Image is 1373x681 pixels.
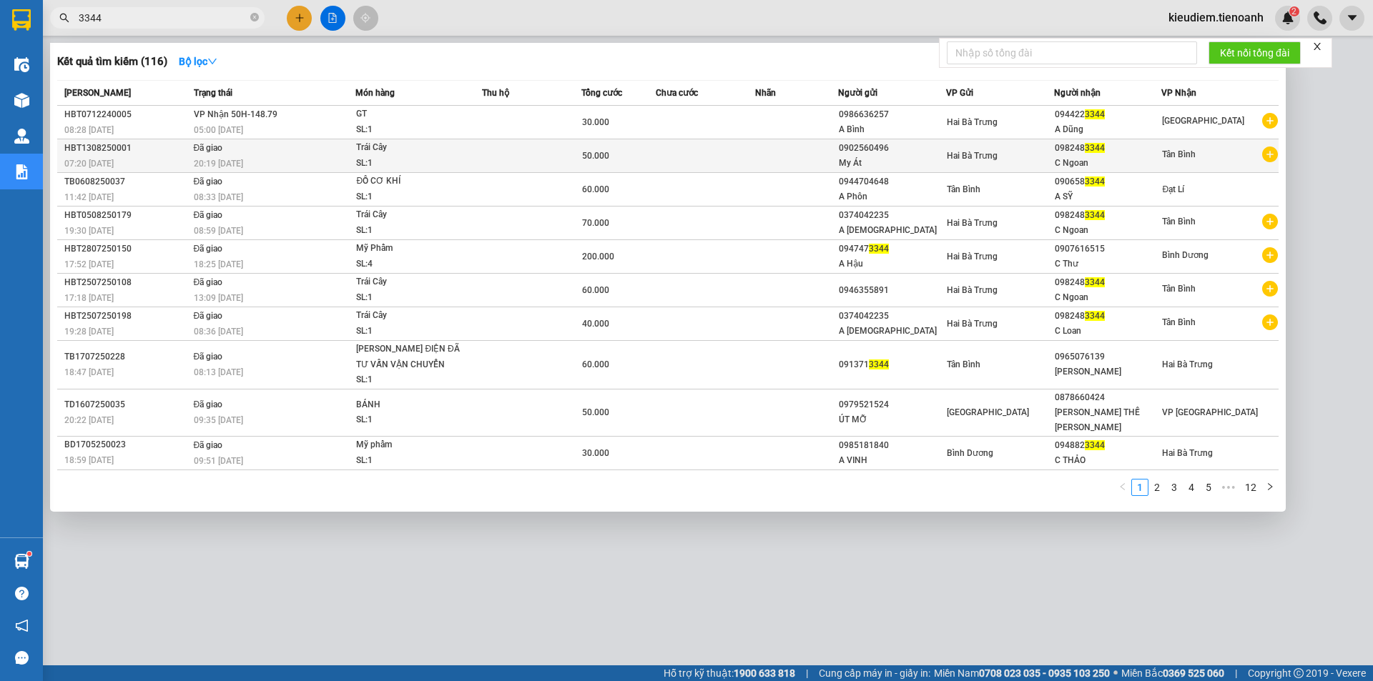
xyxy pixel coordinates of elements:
div: Trái Cây [356,274,463,290]
div: TB1707250228 [64,349,190,364]
div: Trái Cây [356,308,463,324]
div: 0902560496 [839,141,945,156]
li: 2 [1148,479,1166,496]
span: 50.000 [582,151,609,161]
div: 0878660424 [1055,390,1161,405]
span: 60.000 [582,184,609,194]
span: 3344 [869,359,889,369]
span: down [207,56,217,66]
span: ••• [1217,479,1240,496]
div: Mỹ Phẩm [356,241,463,257]
span: 3344 [1085,210,1105,220]
span: Hai Bà Trưng [947,319,998,329]
span: close-circle [250,11,259,25]
div: 098248 [1055,208,1161,223]
span: 3344 [1085,440,1105,450]
span: plus-circle [1262,247,1278,263]
a: 1 [1132,479,1148,495]
span: 40.000 [582,319,609,329]
span: 08:59 [DATE] [194,226,243,236]
a: 5 [1201,479,1216,495]
span: Người gửi [838,88,877,98]
span: Đã giao [194,177,223,187]
span: [PERSON_NAME] [64,88,131,98]
div: C Loan [1055,324,1161,339]
div: C Ngoan [1055,290,1161,305]
div: SL: 1 [356,324,463,339]
a: 3 [1166,479,1182,495]
span: Tân Bình [1162,284,1196,294]
div: C Thư [1055,257,1161,272]
span: Đã giao [194,244,223,254]
div: 0374042235 [839,208,945,223]
span: Tân Bình [1162,317,1196,327]
span: right [1266,482,1274,491]
span: Tân Bình [947,184,980,194]
div: 0965076139 [1055,349,1161,364]
div: [PERSON_NAME] ĐIỆN ĐÃ TƯ VẤN VẬN CHUYỂN [356,342,463,372]
h3: Kết quả tìm kiếm ( 116 ) [57,54,167,69]
span: message [15,651,29,665]
span: Đã giao [194,352,223,362]
span: plus-circle [1262,113,1278,129]
span: Hai Bà Trưng [947,117,998,127]
a: 12 [1241,479,1261,495]
img: warehouse-icon [14,129,29,144]
span: Tân Bình [1162,217,1196,227]
span: 05:00 [DATE] [194,125,243,135]
div: A VINH [839,453,945,468]
div: 0946355891 [839,283,945,298]
span: 18:25 [DATE] [194,259,243,269]
div: ĐỒ CƠ KHÍ [356,174,463,189]
div: SL: 1 [356,156,463,172]
div: My Át [839,156,945,171]
span: Tổng cước [581,88,622,98]
span: search [59,13,69,23]
li: Next Page [1261,479,1279,496]
span: Đã giao [194,440,223,450]
div: TB0608250037 [64,174,190,189]
span: 19:28 [DATE] [64,327,114,337]
span: Người nhận [1054,88,1101,98]
div: [PERSON_NAME] THẾ [PERSON_NAME] [1055,405,1161,435]
div: 091371 [839,357,945,372]
span: 08:13 [DATE] [194,367,243,377]
li: Previous Page [1114,479,1131,496]
div: 094747 [839,242,945,257]
span: Hai Bà Trưng [947,252,998,262]
span: 20:19 [DATE] [194,159,243,169]
span: 3344 [1085,311,1105,321]
a: 4 [1183,479,1199,495]
span: 08:36 [DATE] [194,327,243,337]
li: 12 [1240,479,1261,496]
span: Tân Bình [947,359,980,369]
div: ÚT MỠ [839,412,945,427]
button: Kết nối tổng đài [1209,41,1301,64]
div: SL: 1 [356,453,463,469]
div: A Phôn [839,189,945,204]
button: right [1261,479,1279,496]
span: VP [GEOGRAPHIC_DATA] [1162,407,1258,417]
div: Trái Cây [356,140,463,156]
span: Thu hộ [482,88,509,98]
div: HBT2507250198 [64,309,190,324]
span: 200.000 [582,252,614,262]
div: A Dũng [1055,122,1161,137]
li: Next 5 Pages [1217,479,1240,496]
span: Món hàng [355,88,395,98]
sup: 1 [27,552,31,556]
div: 098248 [1055,141,1161,156]
div: A [DEMOGRAPHIC_DATA] [839,223,945,238]
span: 09:35 [DATE] [194,415,243,425]
span: 3344 [1085,143,1105,153]
span: 18:59 [DATE] [64,455,114,465]
span: plus-circle [1262,314,1278,330]
span: 30.000 [582,448,609,458]
div: HBT2807250150 [64,242,190,257]
div: SL: 1 [356,223,463,239]
div: 098248 [1055,309,1161,324]
div: SL: 1 [356,122,463,138]
span: Đã giao [194,277,223,287]
div: 0374042235 [839,309,945,324]
span: VP Nhận 50H-148.79 [194,109,277,119]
